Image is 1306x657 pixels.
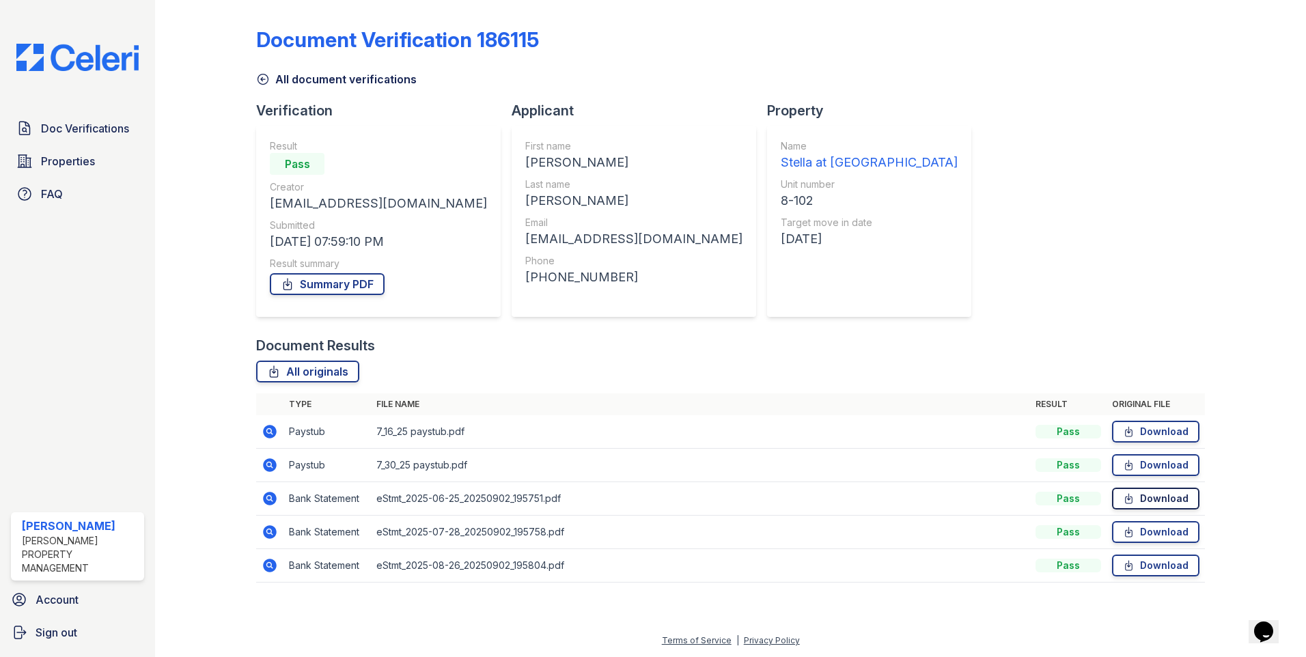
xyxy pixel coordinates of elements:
a: Name Stella at [GEOGRAPHIC_DATA] [781,139,958,172]
div: Pass [270,153,324,175]
td: Paystub [283,449,371,482]
div: Stella at [GEOGRAPHIC_DATA] [781,153,958,172]
div: 8-102 [781,191,958,210]
td: 7_16_25 paystub.pdf [371,415,1030,449]
a: Download [1112,488,1199,509]
span: Doc Verifications [41,120,129,137]
span: Properties [41,153,95,169]
a: Terms of Service [662,635,732,645]
div: Email [525,216,742,229]
td: Paystub [283,415,371,449]
div: Result summary [270,257,487,270]
div: [PHONE_NUMBER] [525,268,742,287]
td: Bank Statement [283,482,371,516]
span: Account [36,591,79,608]
div: Phone [525,254,742,268]
a: Download [1112,521,1199,543]
td: eStmt_2025-07-28_20250902_195758.pdf [371,516,1030,549]
div: Pass [1036,458,1101,472]
a: Download [1112,454,1199,476]
a: Account [5,586,150,613]
div: Target move in date [781,216,958,229]
div: Pass [1036,425,1101,438]
div: Pass [1036,559,1101,572]
div: [EMAIL_ADDRESS][DOMAIN_NAME] [270,194,487,213]
a: Doc Verifications [11,115,144,142]
div: Applicant [512,101,767,120]
div: [PERSON_NAME] [22,518,139,534]
div: Pass [1036,492,1101,505]
a: All originals [256,361,359,382]
td: Bank Statement [283,549,371,583]
div: Pass [1036,525,1101,539]
div: Unit number [781,178,958,191]
span: Sign out [36,624,77,641]
a: Properties [11,148,144,175]
div: [PERSON_NAME] Property Management [22,534,139,575]
td: 7_30_25 paystub.pdf [371,449,1030,482]
div: [DATE] 07:59:10 PM [270,232,487,251]
div: First name [525,139,742,153]
td: eStmt_2025-08-26_20250902_195804.pdf [371,549,1030,583]
div: Verification [256,101,512,120]
th: Result [1030,393,1107,415]
div: [DATE] [781,229,958,249]
a: Privacy Policy [744,635,800,645]
div: Name [781,139,958,153]
div: Document Verification 186115 [256,27,539,52]
a: Download [1112,555,1199,576]
img: CE_Logo_Blue-a8612792a0a2168367f1c8372b55b34899dd931a85d93a1a3d3e32e68fde9ad4.png [5,44,150,71]
div: [EMAIL_ADDRESS][DOMAIN_NAME] [525,229,742,249]
div: | [736,635,739,645]
div: Submitted [270,219,487,232]
a: Download [1112,421,1199,443]
a: FAQ [11,180,144,208]
a: Summary PDF [270,273,385,295]
div: Creator [270,180,487,194]
td: Bank Statement [283,516,371,549]
td: eStmt_2025-06-25_20250902_195751.pdf [371,482,1030,516]
span: FAQ [41,186,63,202]
th: File name [371,393,1030,415]
div: Last name [525,178,742,191]
iframe: chat widget [1249,602,1292,643]
div: Property [767,101,982,120]
th: Type [283,393,371,415]
th: Original file [1107,393,1205,415]
div: Result [270,139,487,153]
a: Sign out [5,619,150,646]
div: [PERSON_NAME] [525,191,742,210]
div: Document Results [256,336,375,355]
a: All document verifications [256,71,417,87]
div: [PERSON_NAME] [525,153,742,172]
